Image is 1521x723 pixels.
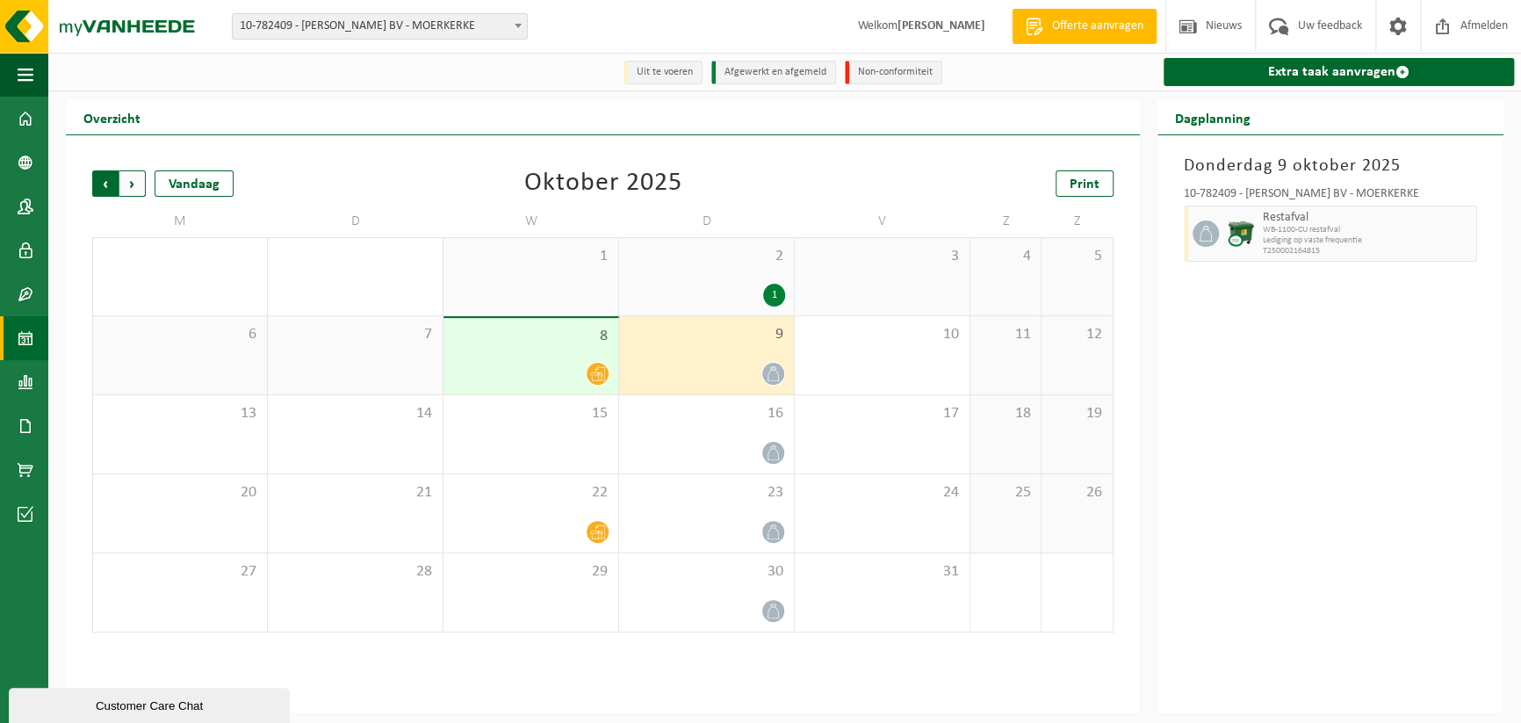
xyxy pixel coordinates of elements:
li: Uit te voeren [624,61,703,84]
span: Lediging op vaste frequentie [1263,235,1472,246]
div: Vandaag [155,170,234,197]
span: 21 [277,483,434,502]
span: Restafval [1263,211,1472,225]
td: W [443,206,619,237]
span: 20 [102,483,258,502]
span: 16 [628,404,785,423]
span: 4 [979,247,1032,266]
td: D [268,206,443,237]
span: 14 [277,404,434,423]
h2: Overzicht [66,100,158,134]
span: 18 [979,404,1032,423]
td: Z [1042,206,1113,237]
span: 5 [1050,247,1103,266]
div: Oktober 2025 [523,170,681,197]
span: 30 [628,562,785,582]
span: 29 [452,562,609,582]
span: 22 [452,483,609,502]
td: M [92,206,268,237]
a: Extra taak aanvragen [1164,58,1514,86]
span: 27 [102,562,258,582]
div: 10-782409 - [PERSON_NAME] BV - MOERKERKE [1184,188,1477,206]
h2: Dagplanning [1157,100,1268,134]
span: 28 [277,562,434,582]
span: 8 [452,327,609,346]
span: Volgende [119,170,146,197]
td: V [795,206,970,237]
span: 25 [979,483,1032,502]
span: 26 [1050,483,1103,502]
span: 15 [452,404,609,423]
img: WB-1100-CU [1228,221,1254,247]
span: 17 [804,404,961,423]
span: WB-1100-CU restafval [1263,225,1472,235]
strong: [PERSON_NAME] [897,19,985,33]
span: 19 [1050,404,1103,423]
li: Non-conformiteit [845,61,942,84]
span: 1 [452,247,609,266]
span: 7 [277,325,434,344]
span: 24 [804,483,961,502]
iframe: chat widget [9,684,293,723]
span: Vorige [92,170,119,197]
span: 2 [628,247,785,266]
span: 31 [804,562,961,582]
span: Print [1070,177,1099,192]
span: 6 [102,325,258,344]
td: D [619,206,795,237]
span: 23 [628,483,785,502]
span: 11 [979,325,1032,344]
div: 1 [763,284,785,307]
span: 10-782409 - VAN CAUWENBERGHE BV - MOERKERKE [233,14,527,39]
a: Offerte aanvragen [1012,9,1157,44]
span: 10-782409 - VAN CAUWENBERGHE BV - MOERKERKE [232,13,528,40]
span: T250002164815 [1263,246,1472,257]
h3: Donderdag 9 oktober 2025 [1184,153,1477,179]
span: 3 [804,247,961,266]
span: 13 [102,404,258,423]
li: Afgewerkt en afgemeld [711,61,836,84]
span: Offerte aanvragen [1048,18,1148,35]
span: 9 [628,325,785,344]
td: Z [970,206,1042,237]
span: 12 [1050,325,1103,344]
a: Print [1056,170,1114,197]
span: 10 [804,325,961,344]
